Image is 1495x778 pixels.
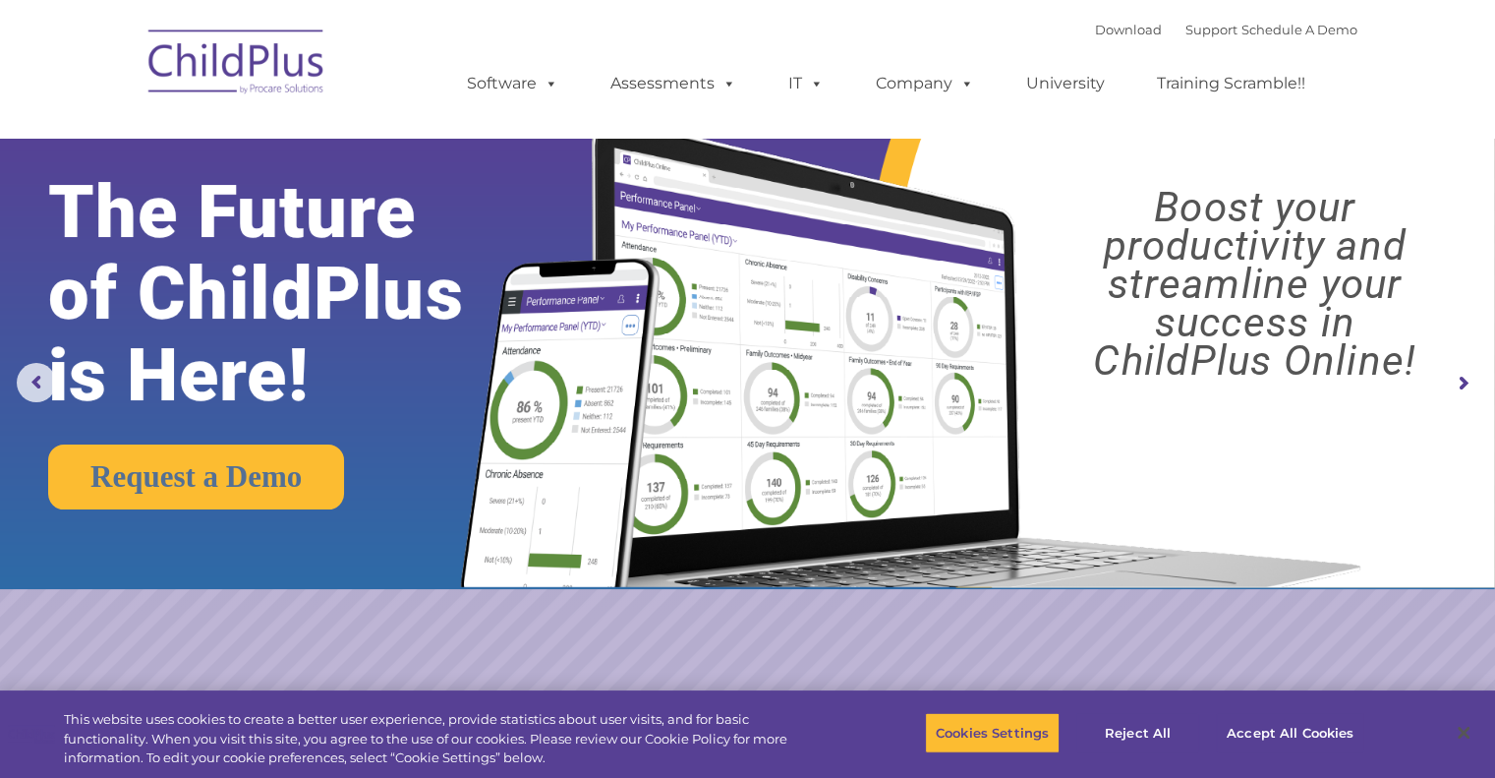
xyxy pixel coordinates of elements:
[1006,64,1124,103] a: University
[1137,64,1325,103] a: Training Scramble!!
[48,171,526,416] rs-layer: The Future of ChildPlus is Here!
[1185,22,1237,37] a: Support
[1442,711,1485,754] button: Close
[273,130,333,145] span: Last name
[273,210,357,225] span: Phone number
[139,16,335,114] img: ChildPlus by Procare Solutions
[925,712,1060,753] button: Cookies Settings
[1095,22,1162,37] a: Download
[769,64,843,103] a: IT
[1033,188,1476,380] rs-layer: Boost your productivity and streamline your success in ChildPlus Online!
[1095,22,1357,37] font: |
[1216,712,1364,753] button: Accept All Cookies
[1076,712,1199,753] button: Reject All
[64,710,823,768] div: This website uses cookies to create a better user experience, provide statistics about user visit...
[856,64,994,103] a: Company
[1241,22,1357,37] a: Schedule A Demo
[591,64,756,103] a: Assessments
[447,64,578,103] a: Software
[48,445,344,509] a: Request a Demo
